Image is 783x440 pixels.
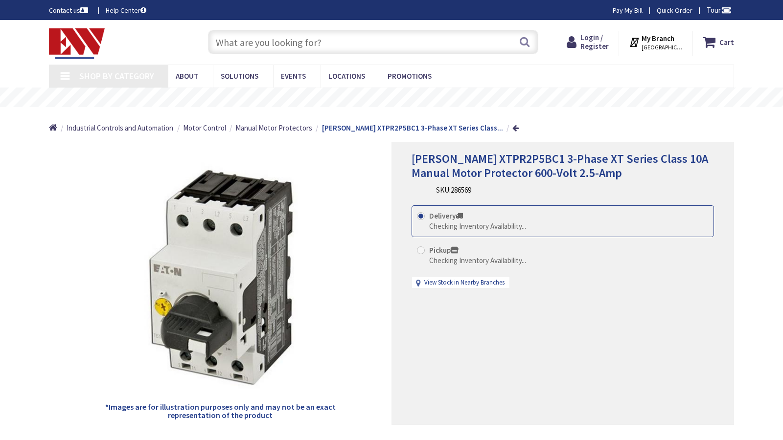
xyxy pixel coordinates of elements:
img: Electrical Wholesalers, Inc. [49,28,105,59]
span: Login / Register [580,33,609,51]
h5: *Images are for illustration purposes only and may not be an exact representation of the product [104,403,337,420]
a: Motor Control [183,123,226,133]
span: Locations [328,71,365,81]
a: View Stock in Nearby Branches [424,278,505,287]
span: Shop By Category [79,70,154,82]
span: About [176,71,198,81]
a: Cart [703,33,734,51]
img: Eaton XTPR2P5BC1 3-Phase XT Series Class 10A Manual Motor Protector 600-Volt 2.5-Amp [104,162,337,395]
span: [GEOGRAPHIC_DATA], [GEOGRAPHIC_DATA] [642,44,683,51]
input: What are you looking for? [208,30,538,54]
strong: Delivery [429,211,463,220]
strong: [PERSON_NAME] XTPR2P5BC1 3-Phase XT Series Class... [322,123,503,132]
a: Quick Order [657,5,692,15]
strong: Pickup [429,245,459,255]
span: 286569 [451,185,471,195]
a: Help Center [106,5,146,15]
strong: Cart [719,33,734,51]
rs-layer: Free Same Day Pickup at 19 Locations [311,92,490,103]
a: Industrial Controls and Automation [67,123,173,133]
a: Pay My Bill [613,5,643,15]
span: Promotions [388,71,432,81]
a: Login / Register [567,33,609,51]
span: [PERSON_NAME] XTPR2P5BC1 3-Phase XT Series Class 10A Manual Motor Protector 600-Volt 2.5-Amp [412,151,708,180]
div: SKU: [436,185,471,195]
span: Solutions [221,71,258,81]
a: Contact us [49,5,90,15]
span: Events [281,71,306,81]
div: Checking Inventory Availability... [429,221,526,231]
strong: My Branch [642,34,674,43]
a: Manual Motor Protectors [235,123,312,133]
div: Checking Inventory Availability... [429,255,526,265]
span: Tour [707,5,732,15]
div: My Branch [GEOGRAPHIC_DATA], [GEOGRAPHIC_DATA] [629,33,683,51]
